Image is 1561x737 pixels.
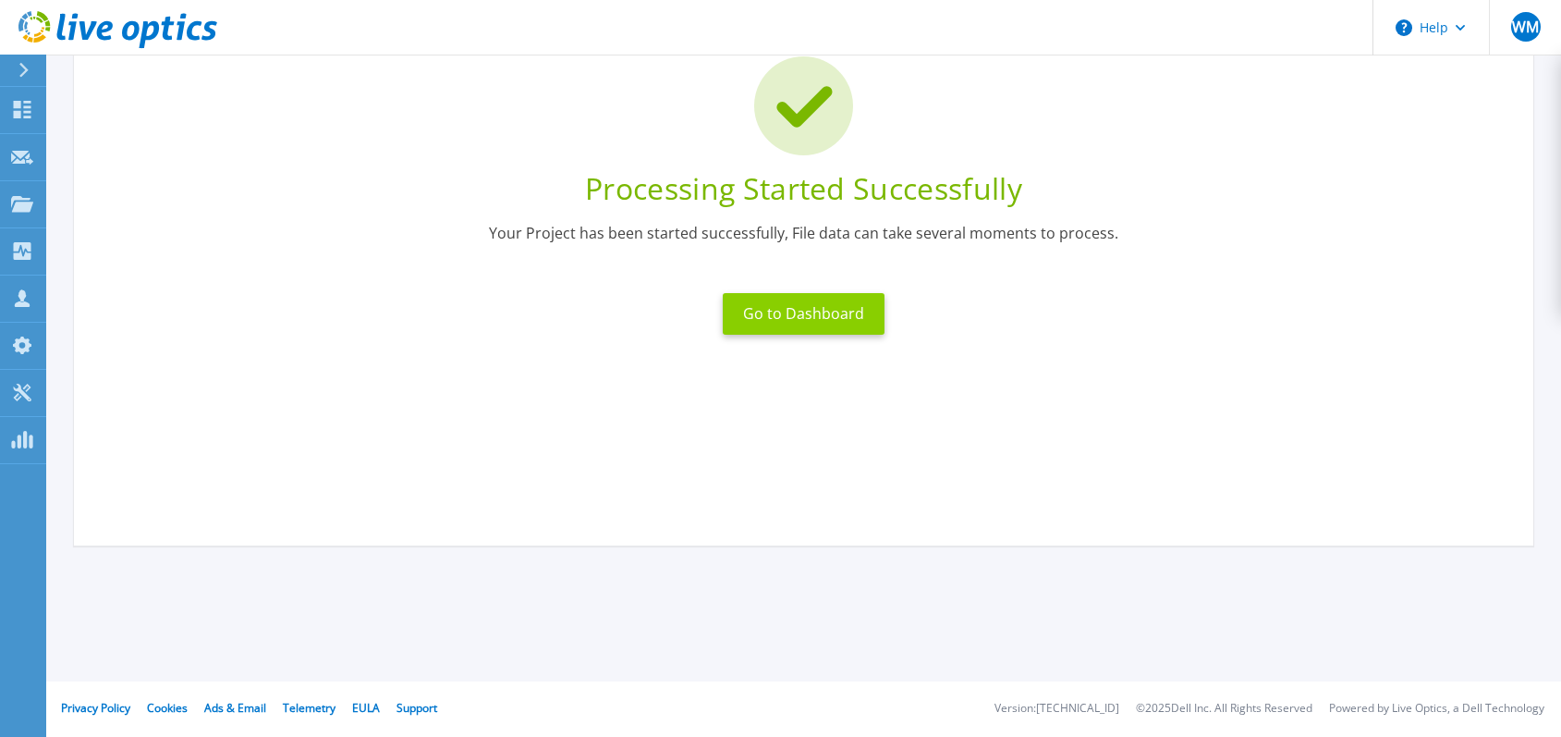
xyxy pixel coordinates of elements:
[994,703,1119,715] li: Version: [TECHNICAL_ID]
[102,169,1506,209] div: Processing Started Successfully
[1512,19,1539,34] span: WM
[147,700,188,716] a: Cookies
[1136,703,1312,715] li: © 2025 Dell Inc. All Rights Reserved
[723,293,884,335] button: Go to Dashboard
[61,700,130,716] a: Privacy Policy
[396,700,437,716] a: Support
[352,700,380,716] a: EULA
[1329,703,1544,715] li: Powered by Live Optics, a Dell Technology
[204,700,266,716] a: Ads & Email
[102,223,1506,268] div: Your Project has been started successfully, File data can take several moments to process.
[283,700,335,716] a: Telemetry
